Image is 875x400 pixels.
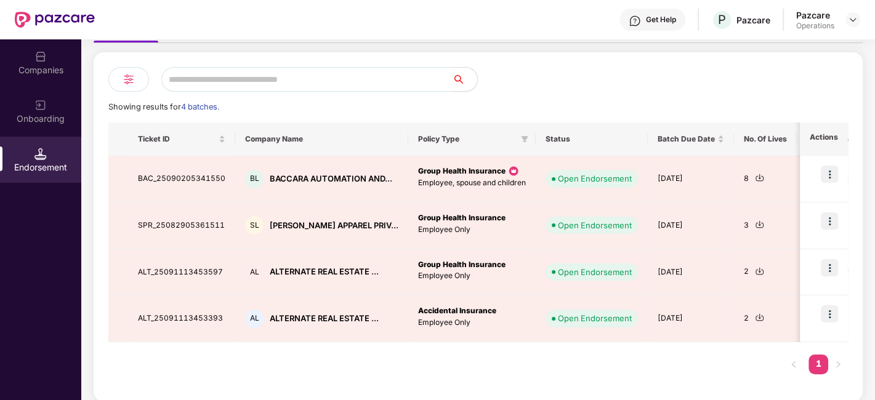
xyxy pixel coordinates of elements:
span: Showing results for [108,102,219,111]
div: AL [245,263,264,281]
p: Employee Only [418,270,526,282]
div: ALTERNATE REAL ESTATE ... [270,266,379,278]
th: Company Name [235,122,408,156]
p: Employee Only [418,224,526,236]
div: Operations [796,21,834,31]
img: svg+xml;base64,PHN2ZyBpZD0iRG93bmxvYWQtMjR4MjQiIHhtbG5zPSJodHRwOi8vd3d3LnczLm9yZy8yMDAwL3N2ZyIgd2... [755,220,764,229]
img: svg+xml;base64,PHN2ZyBpZD0iRG93bmxvYWQtMjR4MjQiIHhtbG5zPSJodHRwOi8vd3d3LnczLm9yZy8yMDAwL3N2ZyIgd2... [755,313,764,322]
img: svg+xml;base64,PHN2ZyB4bWxucz0iaHR0cDovL3d3dy53My5vcmcvMjAwMC9zdmciIHdpZHRoPSIyNCIgaGVpZ2h0PSIyNC... [121,72,136,87]
b: Accidental Insurance [418,306,496,315]
img: svg+xml;base64,PHN2ZyBpZD0iRG93bmxvYWQtMjR4MjQiIHhtbG5zPSJodHRwOi8vd3d3LnczLm9yZy8yMDAwL3N2ZyIgd2... [755,266,764,276]
td: [DATE] [648,295,734,342]
th: Ticket ID [128,122,235,156]
span: Policy Type [418,134,516,144]
span: P [718,12,726,27]
td: [DATE] [648,202,734,249]
div: BL [245,170,264,188]
th: Batch Due Date [648,122,734,156]
div: ALTERNATE REAL ESTATE ... [270,313,379,324]
img: New Pazcare Logo [15,12,95,28]
p: Employee Only [418,317,526,329]
td: ALT_25091113453597 [128,249,235,296]
div: Get Help [646,15,676,25]
span: right [834,361,842,368]
div: Open Endorsement [558,172,632,185]
img: svg+xml;base64,PHN2ZyB3aWR0aD0iMjAiIGhlaWdodD0iMjAiIHZpZXdCb3g9IjAgMCAyMCAyMCIgZmlsbD0ibm9uZSIgeG... [34,99,47,111]
p: Employee, spouse and children [418,177,526,189]
span: filter [518,132,531,146]
span: left [790,361,797,368]
span: Ticket ID [138,134,216,144]
b: Group Health Insurance [418,213,506,222]
div: 2 [744,266,787,278]
img: icon [821,305,838,322]
img: svg+xml;base64,PHN2ZyBpZD0iRG93bmxvYWQtMjR4MjQiIHhtbG5zPSJodHRwOi8vd3d3LnczLm9yZy8yMDAwL3N2ZyIgd2... [755,173,764,182]
span: Batch Due Date [658,134,715,144]
img: svg+xml;base64,PHN2ZyBpZD0iRHJvcGRvd24tMzJ4MzIiIHhtbG5zPSJodHRwOi8vd3d3LnczLm9yZy8yMDAwL3N2ZyIgd2... [848,15,858,25]
div: Open Endorsement [558,219,632,231]
div: AL [245,310,264,328]
td: [DATE] [648,249,734,296]
img: svg+xml;base64,PHN2ZyBpZD0iQ29tcGFuaWVzIiB4bWxucz0iaHR0cDovL3d3dy53My5vcmcvMjAwMC9zdmciIHdpZHRoPS... [34,50,47,63]
div: Pazcare [736,14,770,26]
td: SPR_25082905361511 [128,202,235,249]
div: Pazcare [796,9,834,21]
th: Status [536,122,648,156]
span: filter [521,135,528,143]
b: Group Health Insurance [418,260,506,269]
button: search [452,67,478,92]
img: icon [821,166,838,183]
th: Actions [800,122,848,156]
td: [DATE] [648,156,734,202]
button: left [784,354,804,374]
div: BACCARA AUTOMATION AND... [270,173,392,185]
div: Open Endorsement [558,266,632,278]
img: icon [821,259,838,276]
img: icon [507,165,520,177]
b: Group Health Insurance [418,166,506,175]
li: Next Page [828,354,848,374]
td: BAC_25090205341550 [128,156,235,202]
li: Previous Page [784,354,804,374]
th: No. Of Lives [734,122,797,156]
span: search [452,74,477,84]
div: SL [245,216,264,234]
div: [PERSON_NAME] APPAREL PRIV... [270,220,398,231]
div: 2 [744,313,787,324]
div: 8 [744,173,787,185]
span: 4 batches. [181,102,219,111]
button: right [828,354,848,374]
a: 1 [808,354,828,373]
td: ALT_25091113453393 [128,295,235,342]
img: svg+xml;base64,PHN2ZyBpZD0iSGVscC0zMngzMiIgeG1sbnM9Imh0dHA6Ly93d3cudzMub3JnLzIwMDAvc3ZnIiB3aWR0aD... [629,15,641,27]
img: svg+xml;base64,PHN2ZyB3aWR0aD0iMTQuNSIgaGVpZ2h0PSIxNC41IiB2aWV3Qm94PSIwIDAgMTYgMTYiIGZpbGw9Im5vbm... [34,148,47,160]
div: Open Endorsement [558,312,632,324]
div: 3 [744,220,787,231]
img: icon [821,212,838,230]
li: 1 [808,354,828,374]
